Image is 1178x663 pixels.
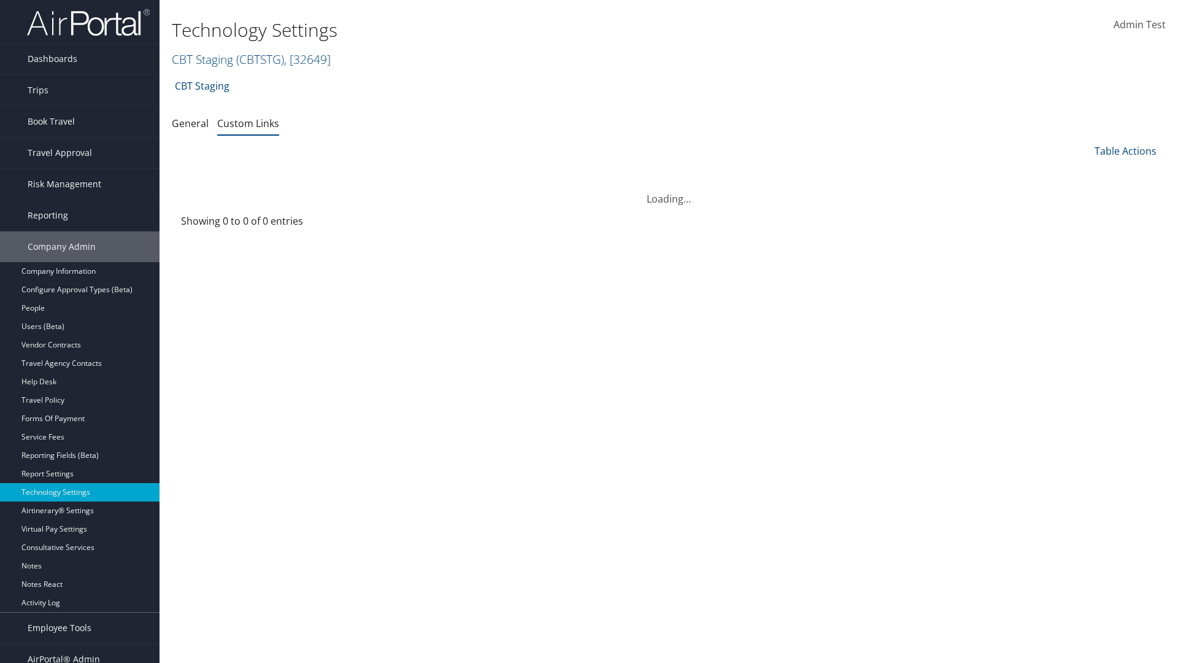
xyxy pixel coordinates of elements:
[1114,6,1166,44] a: Admin Test
[1114,18,1166,31] span: Admin Test
[172,51,331,68] a: CBT Staging
[284,51,331,68] span: , [ 32649 ]
[28,200,68,231] span: Reporting
[172,177,1166,206] div: Loading...
[175,74,229,98] a: CBT Staging
[28,231,96,262] span: Company Admin
[28,138,92,168] span: Travel Approval
[181,214,411,235] div: Showing 0 to 0 of 0 entries
[172,17,834,43] h1: Technology Settings
[172,117,209,130] a: General
[28,613,91,643] span: Employee Tools
[28,169,101,200] span: Risk Management
[28,75,48,106] span: Trips
[28,44,77,74] span: Dashboards
[27,8,150,37] img: airportal-logo.png
[236,51,284,68] span: ( CBTSTG )
[28,106,75,137] span: Book Travel
[1095,144,1157,158] a: Table Actions
[217,117,279,130] a: Custom Links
